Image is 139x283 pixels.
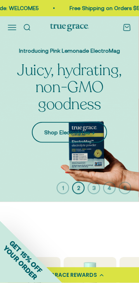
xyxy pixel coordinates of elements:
[35,271,97,280] div: TRUE GRACE REWARDS
[119,182,131,194] button: 5
[61,5,137,11] a: Free Shipping on Orders $50+
[2,244,39,281] span: YOUR ORDER
[103,182,116,194] button: 4
[72,182,85,194] button: 2
[8,46,131,55] p: Introducing Pink Lemonade ElectroMag
[57,182,69,194] button: 1
[8,239,44,275] span: GET 15% OFF
[17,60,122,115] split-lines: Juicy, hydrating, non-GMO goodness
[32,122,107,143] a: Shop Electrolytes →
[88,182,100,194] button: 3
